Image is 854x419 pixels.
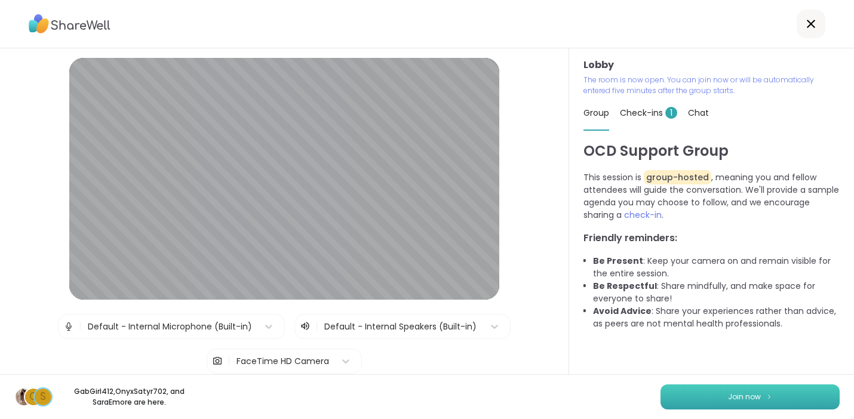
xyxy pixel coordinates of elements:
img: Microphone [63,315,74,338]
li: : Share your experiences rather than advice, as peers are not mental health professionals. [593,305,840,330]
p: The room is now open. You can join now or will be automatically entered five minutes after the gr... [583,75,840,96]
img: ShareWell Logo [29,10,110,38]
h3: Friendly reminders: [583,231,840,245]
h3: Lobby [583,58,840,72]
div: FaceTime HD Camera [236,355,329,368]
span: Check-ins [620,107,677,119]
span: O [29,389,38,405]
img: ShareWell Logomark [766,393,773,400]
button: Join now [661,384,840,409]
span: S [40,389,46,405]
span: Chat [688,107,709,119]
b: Be Respectful [593,280,657,292]
span: | [79,315,82,338]
img: Camera [212,349,223,373]
p: GabGirl412 , OnyxSatyr702 , and SaraE more are here. [62,386,196,408]
span: | [228,349,231,373]
h1: OCD Support Group [583,140,840,162]
span: check-in [624,209,662,221]
span: | [315,319,318,334]
li: : Share mindfully, and make space for everyone to share! [593,280,840,305]
span: 1 [665,107,677,119]
span: Group [583,107,609,119]
span: Join now [728,392,761,402]
span: group-hosted [644,170,711,184]
b: Avoid Advice [593,305,652,317]
div: Default - Internal Microphone (Built-in) [88,321,252,333]
img: GabGirl412 [16,389,32,405]
p: This session is , meaning you and fellow attendees will guide the conversation. We'll provide a s... [583,171,840,221]
li: : Keep your camera on and remain visible for the entire session. [593,255,840,280]
b: Be Present [593,255,643,267]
